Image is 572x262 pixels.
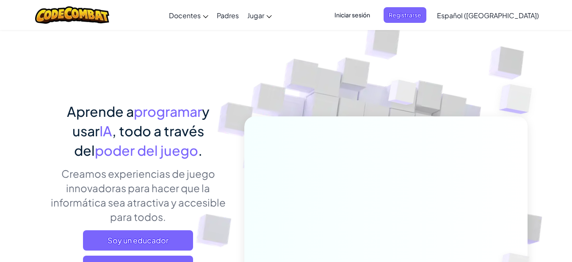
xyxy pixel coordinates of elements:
font: Registrarse [389,11,421,19]
img: Cubos superpuestos [372,63,433,126]
font: Español ([GEOGRAPHIC_DATA]) [437,11,539,20]
font: Iniciar sesión [334,11,370,19]
font: , todo a través del [74,122,204,159]
button: Iniciar sesión [329,7,375,23]
font: Creamos experiencias de juego innovadoras para hacer que la informática sea atractiva y accesible... [51,167,226,223]
font: Jugar [247,11,264,20]
a: Jugar [243,4,276,27]
font: Aprende a [67,103,134,120]
font: Docentes [169,11,201,20]
a: Español ([GEOGRAPHIC_DATA]) [433,4,543,27]
font: IA [99,122,112,139]
font: programar [134,103,202,120]
button: Registrarse [384,7,426,23]
font: . [198,142,202,159]
font: poder del juego [95,142,198,159]
font: Soy un educador [108,235,169,245]
a: Docentes [165,4,213,27]
font: Padres [217,11,239,20]
a: Soy un educador [83,230,193,251]
a: Padres [213,4,243,27]
img: Cubos superpuestos [482,63,555,135]
img: Logotipo de CodeCombat [35,6,109,24]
